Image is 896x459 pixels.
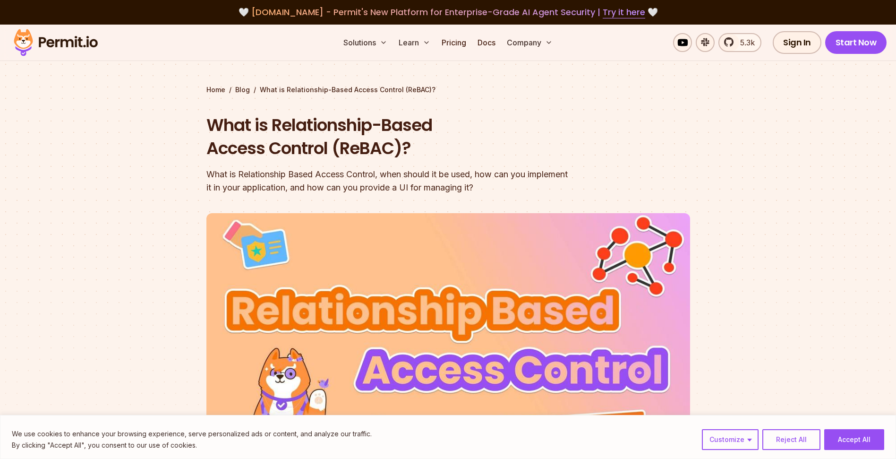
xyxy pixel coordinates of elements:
[702,429,759,450] button: Customize
[12,428,372,440] p: We use cookies to enhance your browsing experience, serve personalized ads or content, and analyz...
[438,33,470,52] a: Pricing
[824,429,884,450] button: Accept All
[206,168,569,194] div: What is Relationship Based Access Control, when should it be used, how can you implement it in yo...
[206,113,569,160] h1: What is Relationship-Based Access Control (ReBAC)?
[206,85,690,95] div: / /
[734,37,755,48] span: 5.3k
[603,6,645,18] a: Try it here
[503,33,556,52] button: Company
[762,429,820,450] button: Reject All
[23,6,873,19] div: 🤍 🤍
[474,33,499,52] a: Docs
[773,31,821,54] a: Sign In
[9,26,102,59] img: Permit logo
[235,85,250,95] a: Blog
[395,33,434,52] button: Learn
[825,31,887,54] a: Start Now
[206,85,225,95] a: Home
[12,440,372,451] p: By clicking "Accept All", you consent to our use of cookies.
[340,33,391,52] button: Solutions
[251,6,645,18] span: [DOMAIN_NAME] - Permit's New Platform for Enterprise-Grade AI Agent Security |
[718,33,761,52] a: 5.3k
